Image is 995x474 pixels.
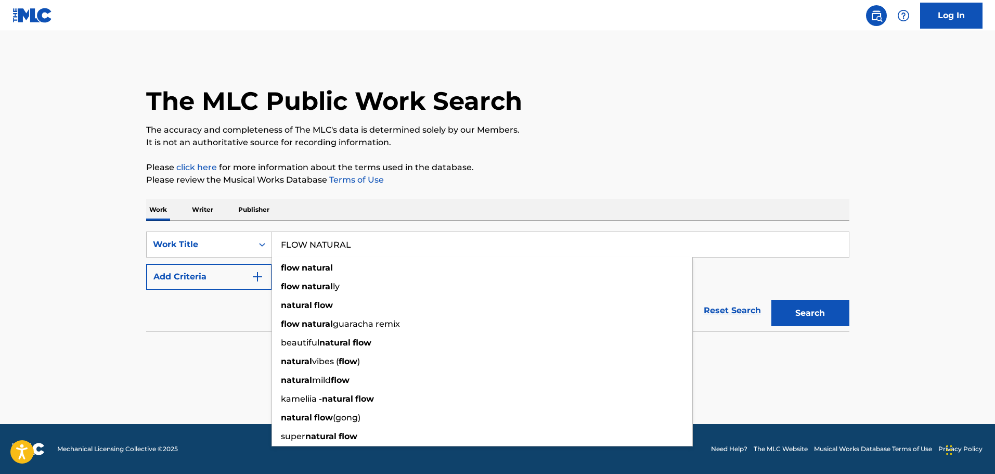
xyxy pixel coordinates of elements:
p: Writer [189,199,216,221]
span: Mechanical Licensing Collective © 2025 [57,444,178,454]
img: logo [12,443,45,455]
span: super [281,431,305,441]
a: Terms of Use [327,175,384,185]
strong: flow [281,281,300,291]
strong: flow [353,338,371,348]
strong: flow [281,319,300,329]
a: Privacy Policy [938,444,983,454]
strong: flow [355,394,374,404]
form: Search Form [146,232,849,331]
iframe: Chat Widget [943,424,995,474]
strong: natural [319,338,351,348]
span: beautiful [281,338,319,348]
span: ly [333,281,340,291]
strong: natural [302,319,333,329]
h1: The MLC Public Work Search [146,85,522,117]
a: click here [176,162,217,172]
img: MLC Logo [12,8,53,23]
a: Public Search [866,5,887,26]
span: (gong) [333,413,360,422]
strong: flow [314,413,333,422]
strong: natural [305,431,337,441]
strong: flow [339,431,357,441]
strong: flow [281,263,300,273]
span: guaracha remix [333,319,400,329]
a: Musical Works Database Terms of Use [814,444,932,454]
a: Need Help? [711,444,747,454]
span: vibes ( [312,356,339,366]
p: It is not an authoritative source for recording information. [146,136,849,149]
strong: natural [281,413,312,422]
strong: flow [339,356,357,366]
img: 9d2ae6d4665cec9f34b9.svg [251,271,264,283]
p: Publisher [235,199,273,221]
div: Help [893,5,914,26]
span: mild [312,375,331,385]
strong: natural [281,375,312,385]
button: Add Criteria [146,264,272,290]
strong: natural [281,300,312,310]
a: Reset Search [699,299,766,322]
div: Work Title [153,238,247,251]
strong: natural [302,281,333,291]
span: ) [357,356,360,366]
p: Work [146,199,170,221]
strong: natural [322,394,353,404]
p: Please review the Musical Works Database [146,174,849,186]
a: Log In [920,3,983,29]
strong: flow [314,300,333,310]
img: search [870,9,883,22]
span: kameliia - [281,394,322,404]
p: The accuracy and completeness of The MLC's data is determined solely by our Members. [146,124,849,136]
strong: natural [302,263,333,273]
strong: natural [281,356,312,366]
div: Drag [946,434,952,466]
p: Please for more information about the terms used in the database. [146,161,849,174]
button: Search [771,300,849,326]
strong: flow [331,375,350,385]
img: help [897,9,910,22]
a: The MLC Website [754,444,808,454]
